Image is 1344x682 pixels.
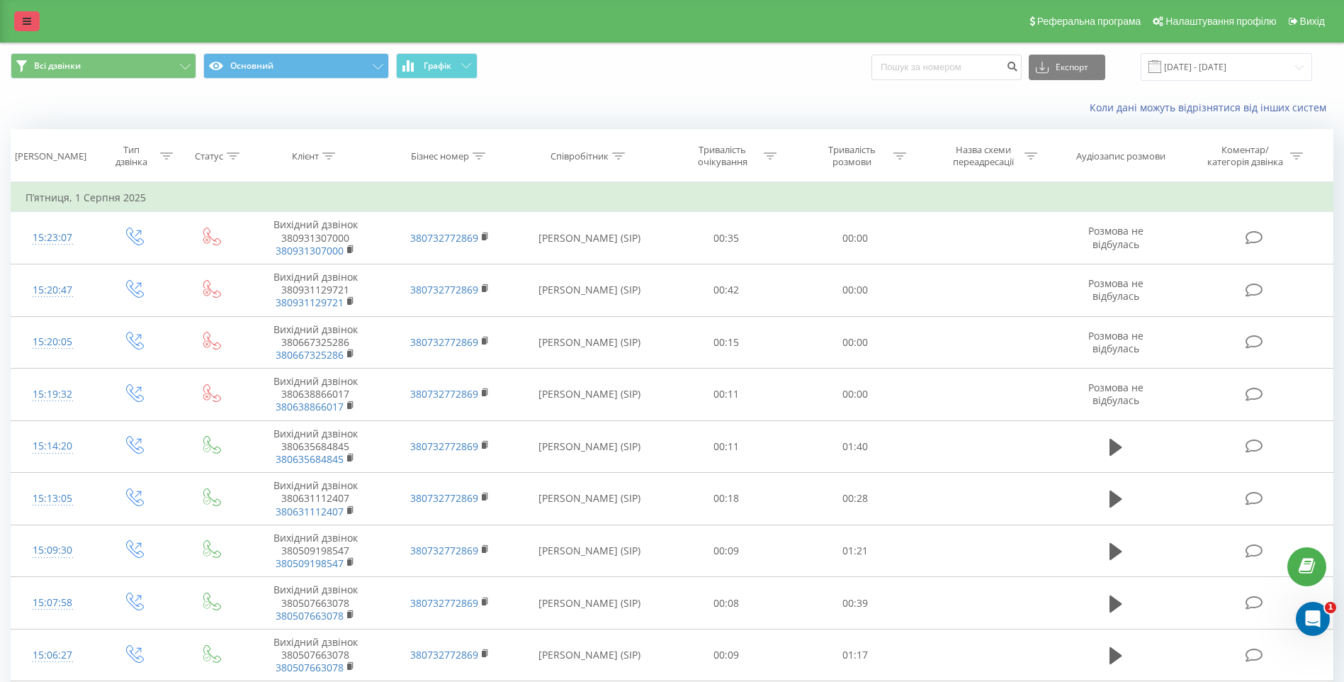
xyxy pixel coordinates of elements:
[1088,329,1143,355] span: Розмова не відбулась
[1088,381,1143,407] span: Розмова не відбулась
[662,316,791,369] td: 00:15
[684,144,760,168] div: Тривалість очікування
[662,473,791,525] td: 00:18
[396,53,478,79] button: Графік
[11,184,1333,212] td: П’ятниця, 1 Серпня 2025
[276,557,344,570] a: 380509198547
[26,485,79,513] div: 15:13:05
[814,144,890,168] div: Тривалість розмови
[249,629,383,681] td: Вихідний дзвінок 380507663078
[1088,276,1143,303] span: Розмова не відбулась
[517,369,662,421] td: [PERSON_NAME] (SIP)
[1165,16,1276,27] span: Налаштування профілю
[1029,55,1105,80] button: Експорт
[195,150,223,162] div: Статус
[791,577,920,630] td: 00:39
[276,348,344,362] a: 380667325286
[517,420,662,473] td: [PERSON_NAME] (SIP)
[1090,101,1333,114] a: Коли дані можуть відрізнятися вiд інших систем
[791,212,920,264] td: 00:00
[550,150,609,162] div: Співробітник
[410,283,478,296] a: 380732772869
[276,452,344,466] a: 380635684845
[662,420,791,473] td: 00:11
[945,144,1021,168] div: Назва схеми переадресації
[15,150,86,162] div: [PERSON_NAME]
[276,609,344,622] a: 380507663078
[662,577,791,630] td: 00:08
[517,525,662,577] td: [PERSON_NAME] (SIP)
[410,231,478,245] a: 380732772869
[249,525,383,577] td: Вихідний дзвінок 380509198547
[26,276,79,304] div: 15:20:47
[871,55,1022,80] input: Пошук за номером
[517,473,662,525] td: [PERSON_NAME] (SIP)
[249,369,383,421] td: Вихідний дзвінок 380638866017
[410,491,478,505] a: 380732772869
[203,53,389,79] button: Основний
[1076,150,1165,162] div: Аудіозапис розмови
[662,264,791,316] td: 00:42
[791,473,920,525] td: 00:28
[249,577,383,630] td: Вихідний дзвінок 380507663078
[410,596,478,610] a: 380732772869
[276,661,344,674] a: 380507663078
[1204,144,1287,168] div: Коментар/категорія дзвінка
[791,316,920,369] td: 00:00
[662,525,791,577] td: 00:09
[26,328,79,356] div: 15:20:05
[410,440,478,453] a: 380732772869
[410,648,478,661] a: 380732772869
[26,381,79,408] div: 15:19:32
[791,264,920,316] td: 00:00
[249,420,383,473] td: Вихідний дзвінок 380635684845
[249,473,383,525] td: Вихідний дзвінок 380631112407
[1325,602,1336,613] span: 1
[410,544,478,557] a: 380732772869
[411,150,469,162] div: Бізнес номер
[26,432,79,460] div: 15:14:20
[26,224,79,252] div: 15:23:07
[11,53,196,79] button: Всі дзвінки
[791,369,920,421] td: 00:00
[26,642,79,669] div: 15:06:27
[26,537,79,564] div: 15:09:30
[662,369,791,421] td: 00:11
[791,525,920,577] td: 01:21
[249,316,383,369] td: Вихідний дзвінок 380667325286
[26,589,79,617] div: 15:07:58
[1296,602,1330,636] iframe: Intercom live chat
[424,61,451,71] span: Графік
[517,577,662,630] td: [PERSON_NAME] (SIP)
[517,212,662,264] td: [PERSON_NAME] (SIP)
[1088,224,1143,250] span: Розмова не відбулась
[276,296,344,309] a: 380931129721
[410,335,478,349] a: 380732772869
[34,60,81,72] span: Всі дзвінки
[1300,16,1325,27] span: Вихід
[1037,16,1141,27] span: Реферальна програма
[791,629,920,681] td: 01:17
[410,387,478,401] a: 380732772869
[276,505,344,518] a: 380631112407
[517,264,662,316] td: [PERSON_NAME] (SIP)
[106,144,157,168] div: Тип дзвінка
[517,629,662,681] td: [PERSON_NAME] (SIP)
[292,150,319,162] div: Клієнт
[249,264,383,316] td: Вихідний дзвінок 380931129721
[249,212,383,264] td: Вихідний дзвінок 380931307000
[791,420,920,473] td: 01:40
[662,212,791,264] td: 00:35
[662,629,791,681] td: 00:09
[276,244,344,257] a: 380931307000
[517,316,662,369] td: [PERSON_NAME] (SIP)
[276,400,344,413] a: 380638866017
